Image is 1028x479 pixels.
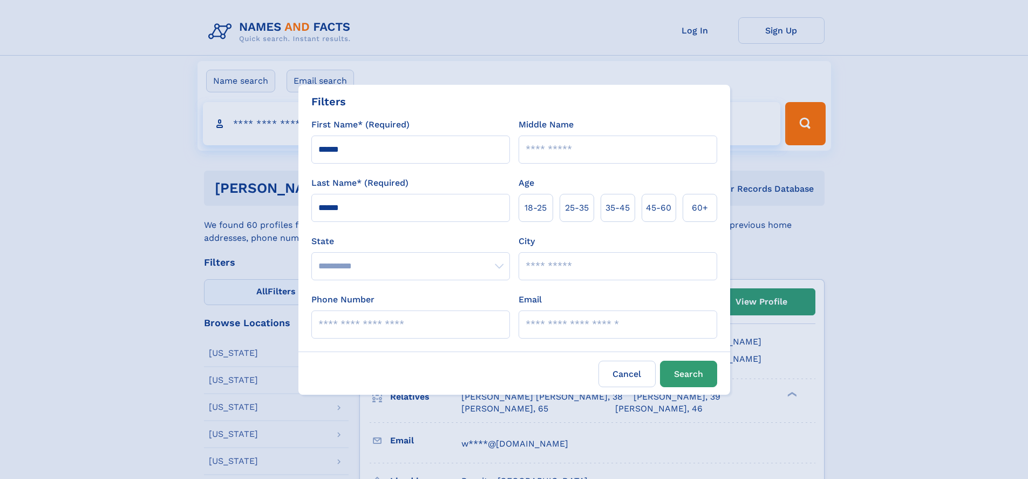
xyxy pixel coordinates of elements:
[605,201,630,214] span: 35‑45
[519,293,542,306] label: Email
[646,201,671,214] span: 45‑60
[311,93,346,110] div: Filters
[692,201,708,214] span: 60+
[311,177,409,190] label: Last Name* (Required)
[311,293,375,306] label: Phone Number
[519,235,535,248] label: City
[565,201,589,214] span: 25‑35
[311,235,510,248] label: State
[519,177,534,190] label: Age
[311,118,410,131] label: First Name* (Required)
[660,361,717,387] button: Search
[519,118,574,131] label: Middle Name
[525,201,547,214] span: 18‑25
[598,361,656,387] label: Cancel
